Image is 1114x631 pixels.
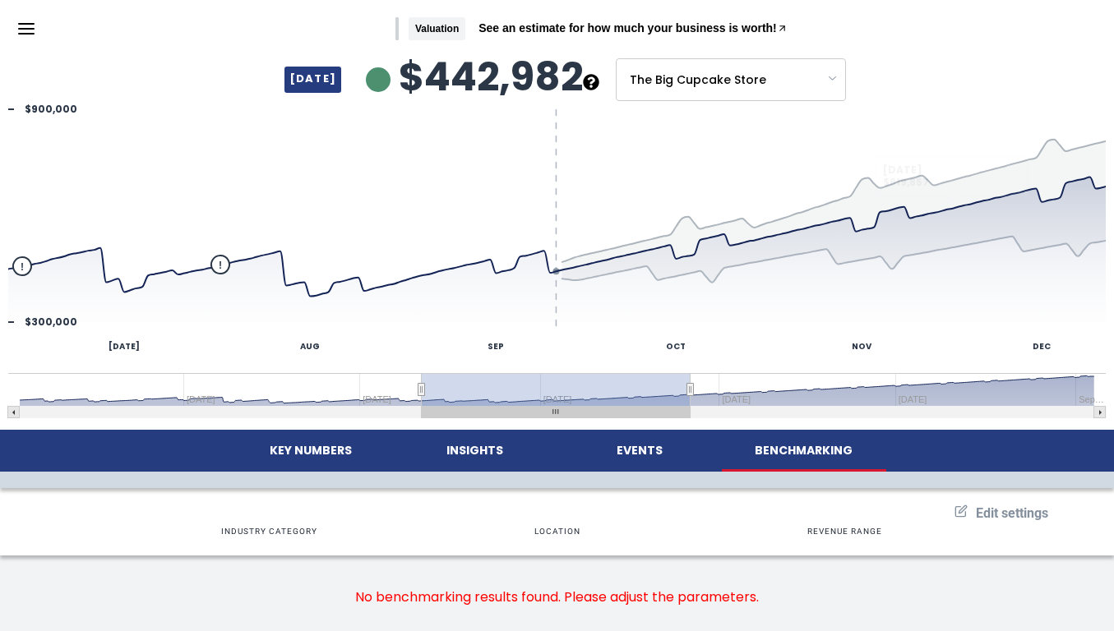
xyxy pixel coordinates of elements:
[134,523,405,539] button: Industry Category
[583,74,599,93] button: see more about your cashflow projection
[409,17,465,41] span: Valuation
[13,256,229,275] g: flags, series 3 of 4 with 2 data points. Y axis, values. X axis, Time.
[21,261,24,273] text: !
[393,430,557,472] button: Insights
[399,58,599,97] span: $442,982
[211,256,229,274] g: Thursday, Jul 17, 04:00, 460,069. flags.
[13,257,31,275] g: Saturday, Jun 14, 04:00, 455,507. flags.
[478,22,777,34] span: See an estimate for how much your business is worth!
[134,588,981,606] div: No benchmarking results found. Please adjust the parameters.
[395,17,788,41] button: ValuationSee an estimate for how much your business is worth!
[16,19,36,39] svg: Menu
[852,340,872,352] text: NOV
[1079,394,1104,404] text: Sep…
[25,102,77,116] text: $900,000
[109,340,140,352] text: [DATE]
[557,430,722,472] button: Events
[219,260,222,271] text: !
[722,430,886,472] button: Benchmarking
[955,504,1048,523] button: Edit settings
[25,315,77,329] text: $300,000
[284,67,340,93] span: [DATE]
[1033,340,1051,352] text: DEC
[300,340,320,352] text: AUG
[976,505,1048,521] span: Edit settings
[488,340,504,352] text: SEP
[666,340,686,352] text: OCT
[229,430,393,472] button: Key Numbers
[422,523,693,539] button: Location
[710,523,981,539] button: Revenue Range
